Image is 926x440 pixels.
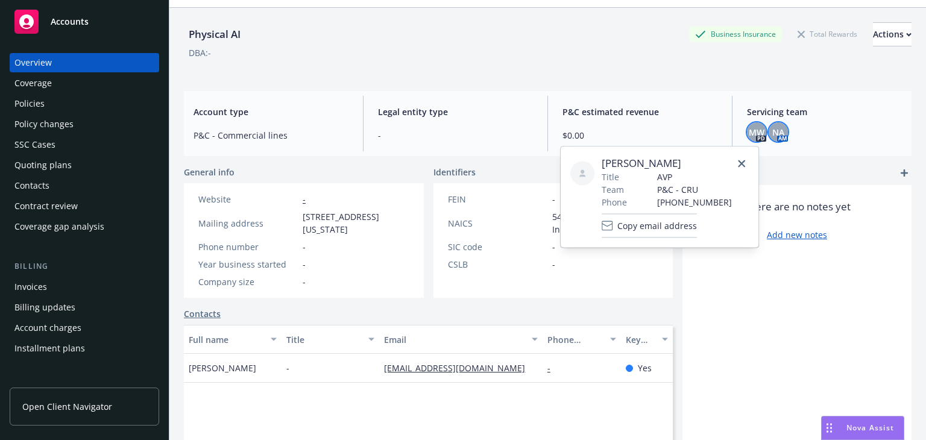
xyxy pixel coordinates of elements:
[184,27,245,42] div: Physical AI
[14,318,81,338] div: Account charges
[657,183,732,196] span: P&C - CRU
[14,176,49,195] div: Contacts
[378,129,533,142] span: -
[14,298,75,317] div: Billing updates
[448,258,547,271] div: CSLB
[14,156,72,175] div: Quoting plans
[734,156,749,171] a: close
[10,94,159,113] a: Policies
[749,126,764,139] span: MW
[194,105,348,118] span: Account type
[10,53,159,72] a: Overview
[602,196,627,209] span: Phone
[617,219,697,232] span: Copy email address
[303,210,409,236] span: [STREET_ADDRESS][US_STATE]
[14,115,74,134] div: Policy changes
[626,333,655,346] div: Key contact
[189,46,211,59] div: DBA: -
[448,240,547,253] div: SIC code
[602,213,697,237] button: Copy email address
[184,307,221,320] a: Contacts
[602,156,732,171] span: [PERSON_NAME]
[10,318,159,338] a: Account charges
[433,166,476,178] span: Identifiers
[547,333,603,346] div: Phone number
[552,258,555,271] span: -
[189,333,263,346] div: Full name
[897,166,912,180] a: add
[22,400,112,413] span: Open Client Navigator
[792,27,863,42] div: Total Rewards
[198,217,298,230] div: Mailing address
[657,171,732,183] span: AVP
[621,325,673,354] button: Key contact
[602,183,624,196] span: Team
[189,362,256,374] span: [PERSON_NAME]
[873,22,912,46] button: Actions
[747,105,902,118] span: Servicing team
[744,200,851,214] span: There are no notes yet
[772,126,784,139] span: NA
[198,240,298,253] div: Phone number
[10,298,159,317] a: Billing updates
[303,240,306,253] span: -
[543,325,621,354] button: Phone number
[562,129,717,142] span: $0.00
[384,362,535,374] a: [EMAIL_ADDRESS][DOMAIN_NAME]
[846,423,894,433] span: Nova Assist
[303,258,306,271] span: -
[14,217,104,236] div: Coverage gap analysis
[198,193,298,206] div: Website
[384,333,524,346] div: Email
[562,105,717,118] span: P&C estimated revenue
[552,240,555,253] span: -
[552,193,555,206] span: -
[286,333,361,346] div: Title
[689,27,782,42] div: Business Insurance
[198,275,298,288] div: Company size
[821,416,904,440] button: Nova Assist
[14,94,45,113] div: Policies
[10,176,159,195] a: Contacts
[10,196,159,216] a: Contract review
[14,277,47,297] div: Invoices
[51,17,89,27] span: Accounts
[552,210,659,236] span: 541715 - Artificial Intelligence
[282,325,379,354] button: Title
[14,53,52,72] div: Overview
[10,74,159,93] a: Coverage
[448,193,547,206] div: FEIN
[448,217,547,230] div: NAICS
[198,258,298,271] div: Year business started
[873,23,912,46] div: Actions
[10,277,159,297] a: Invoices
[14,74,52,93] div: Coverage
[602,171,619,183] span: Title
[194,129,348,142] span: P&C - Commercial lines
[10,115,159,134] a: Policy changes
[286,362,289,374] span: -
[822,416,837,439] div: Drag to move
[10,156,159,175] a: Quoting plans
[547,362,560,374] a: -
[14,135,55,154] div: SSC Cases
[10,217,159,236] a: Coverage gap analysis
[378,105,533,118] span: Legal entity type
[303,275,306,288] span: -
[184,325,282,354] button: Full name
[303,193,306,205] a: -
[638,362,652,374] span: Yes
[10,5,159,39] a: Accounts
[10,339,159,358] a: Installment plans
[767,228,827,241] a: Add new notes
[10,135,159,154] a: SSC Cases
[14,196,78,216] div: Contract review
[14,339,85,358] div: Installment plans
[184,166,235,178] span: General info
[379,325,542,354] button: Email
[10,260,159,272] div: Billing
[657,196,732,209] span: [PHONE_NUMBER]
